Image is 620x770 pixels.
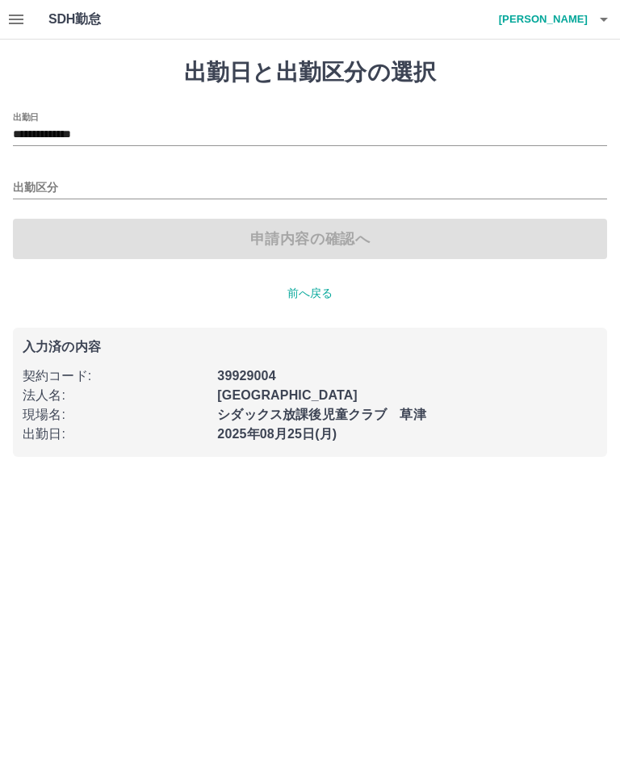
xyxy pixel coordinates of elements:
label: 出勤日 [13,111,39,123]
p: 現場名 : [23,405,207,425]
p: 契約コード : [23,366,207,386]
b: 2025年08月25日(月) [217,427,337,441]
b: 39929004 [217,369,275,383]
b: [GEOGRAPHIC_DATA] [217,388,358,402]
p: 前へ戻る [13,285,607,302]
p: 出勤日 : [23,425,207,444]
p: 法人名 : [23,386,207,405]
b: シダックス放課後児童クラブ 草津 [217,408,425,421]
h1: 出勤日と出勤区分の選択 [13,59,607,86]
p: 入力済の内容 [23,341,597,354]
